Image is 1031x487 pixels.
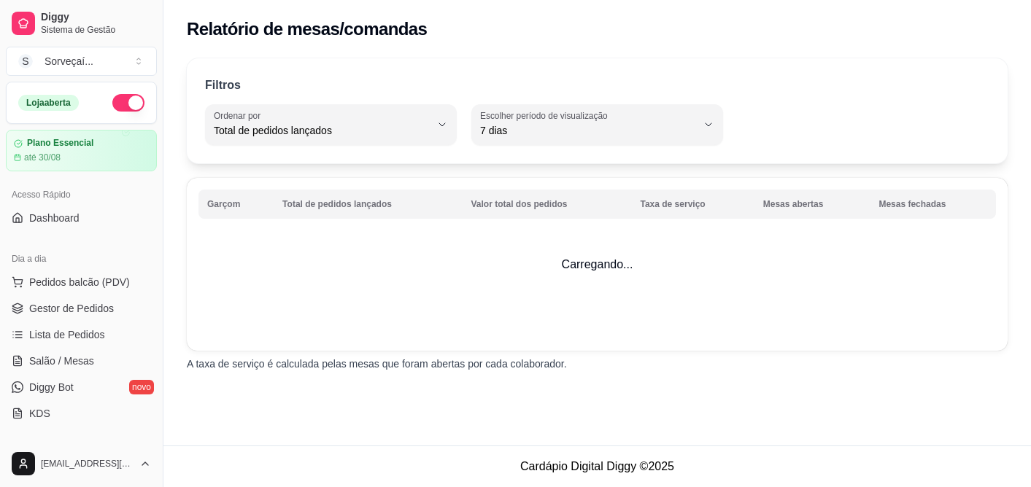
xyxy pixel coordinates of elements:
span: 7 dias [480,123,697,138]
a: Salão / Mesas [6,349,157,373]
button: Escolher período de visualização7 dias [471,104,723,145]
a: Diggy Botnovo [6,375,157,399]
span: Pedidos balcão (PDV) [29,275,130,289]
button: Pedidos balcão (PDV) [6,270,157,294]
span: S [18,54,33,69]
div: Sorveçaí ... [45,54,93,69]
span: Gestor de Pedidos [29,301,114,316]
span: Sistema de Gestão [41,24,151,36]
a: KDS [6,402,157,425]
button: Select a team [6,47,157,76]
p: Filtros [205,77,241,94]
a: Dashboard [6,206,157,230]
a: DiggySistema de Gestão [6,6,157,41]
label: Escolher período de visualização [480,109,612,122]
span: Diggy Bot [29,380,74,394]
span: Total de pedidos lançados [214,123,430,138]
div: Acesso Rápido [6,183,157,206]
button: Ordenar porTotal de pedidos lançados [205,104,457,145]
a: Gestor de Pedidos [6,297,157,320]
span: [EMAIL_ADDRESS][DOMAIN_NAME] [41,458,134,470]
footer: Cardápio Digital Diggy © 2025 [163,445,1031,487]
article: Plano Essencial [27,138,93,149]
span: Dashboard [29,211,80,225]
div: Loja aberta [18,95,79,111]
h2: Relatório de mesas/comandas [187,17,427,41]
a: Plano Essencialaté 30/08 [6,130,157,171]
td: Carregando... [187,178,1008,351]
span: Lista de Pedidos [29,327,105,342]
button: [EMAIL_ADDRESS][DOMAIN_NAME] [6,446,157,481]
label: Ordenar por [214,109,266,122]
article: até 30/08 [24,152,61,163]
p: A taxa de serviço é calculada pelas mesas que foram abertas por cada colaborador. [187,357,1008,371]
div: Dia a dia [6,247,157,270]
button: Alterar Status [112,94,144,112]
span: Salão / Mesas [29,354,94,368]
a: Lista de Pedidos [6,323,157,346]
span: KDS [29,406,50,421]
span: Diggy [41,11,151,24]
